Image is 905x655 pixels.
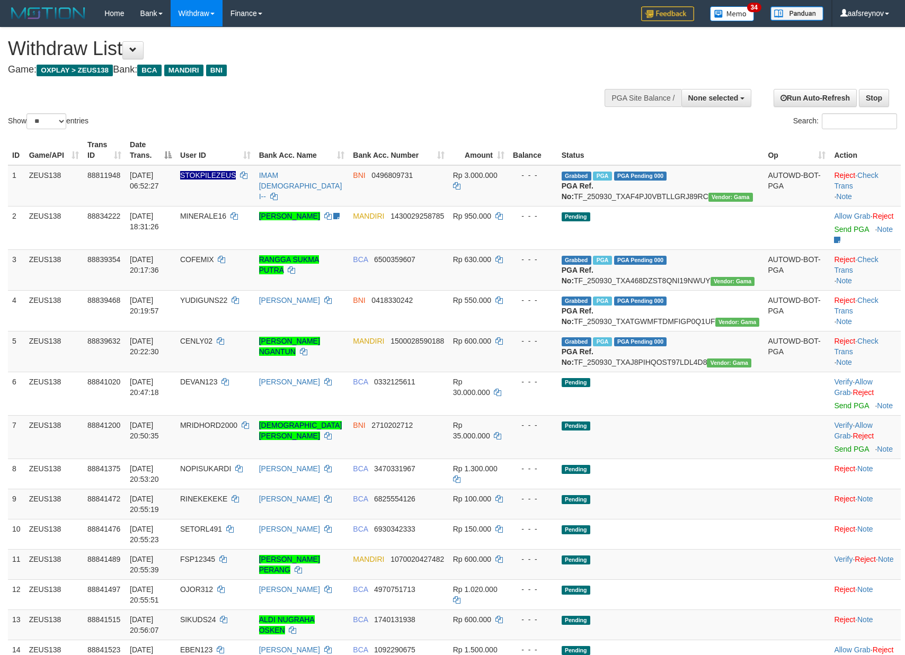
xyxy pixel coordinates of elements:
a: Reject [834,615,855,624]
a: Check Trans [834,255,878,274]
span: Copy 1500028590188 to clipboard [391,337,444,345]
input: Search: [822,113,897,129]
span: MANDIRI [353,212,384,220]
span: 88841489 [87,555,120,563]
span: Pending [562,212,590,221]
span: MANDIRI [353,337,384,345]
a: Verify [834,421,853,429]
th: ID [8,135,25,165]
td: 1 [8,165,25,207]
span: Marked by aafchomsokheang [593,337,611,346]
td: ZEUS138 [25,206,83,249]
span: OXPLAY > ZEUS138 [37,65,113,76]
span: [DATE] 20:19:57 [130,296,159,315]
td: 4 [8,290,25,331]
a: Note [836,358,852,366]
span: BCA [353,495,368,503]
span: 88839632 [87,337,120,345]
span: YUDIGUNS22 [180,296,227,304]
div: - - - [513,376,553,387]
div: PGA Site Balance / [605,89,681,107]
a: Reject [834,296,855,304]
a: Note [857,525,873,533]
span: Copy 6930342333 to clipboard [374,525,415,533]
img: panduan.png [770,6,823,21]
img: MOTION_logo.png [8,5,88,21]
span: SIKUDS24 [180,615,216,624]
span: Grabbed [562,297,591,306]
th: Amount: activate to sort column ascending [449,135,509,165]
span: BCA [353,464,368,473]
div: - - - [513,584,553,595]
a: [PERSON_NAME] [259,645,320,654]
button: None selected [681,89,752,107]
span: Pending [562,646,590,655]
b: PGA Ref. No: [562,347,593,366]
span: 88841476 [87,525,120,533]
span: 88841200 [87,421,120,429]
span: DEVAN123 [180,378,218,386]
span: BNI [353,296,365,304]
span: 88834222 [87,212,120,220]
span: Copy 0332125611 to clipboard [374,378,415,386]
a: Send PGA [834,225,868,234]
a: Reject [853,388,874,397]
td: TF_250930_TXATGWMFTDMFIGP0Q1UF [557,290,764,331]
span: · [834,378,872,397]
span: Rp 30.000.000 [453,378,490,397]
span: 88841497 [87,585,120,594]
span: Grabbed [562,256,591,265]
span: BCA [137,65,161,76]
span: 88841375 [87,464,120,473]
a: [PERSON_NAME] [259,464,320,473]
span: PGA Pending [614,256,667,265]
td: · · [830,331,901,372]
span: Marked by aafsreyleap [593,172,611,181]
span: [DATE] 20:22:30 [130,337,159,356]
div: - - - [513,524,553,534]
span: Vendor URL: https://trx31.1velocity.biz [711,277,755,286]
span: Rp 1.500.000 [453,645,498,654]
th: Date Trans.: activate to sort column descending [126,135,176,165]
th: Status [557,135,764,165]
a: Note [857,464,873,473]
td: · · [830,165,901,207]
a: IMAM [DEMOGRAPHIC_DATA] I-- [259,171,342,201]
a: Check Trans [834,171,878,190]
a: Verify [834,378,853,386]
span: [DATE] 06:52:27 [130,171,159,190]
a: [PERSON_NAME] [259,495,320,503]
span: Rp 3.000.000 [453,171,498,180]
span: 88839354 [87,255,120,264]
span: 88841020 [87,378,120,386]
span: Rp 35.000.000 [453,421,490,440]
a: [DEMOGRAPHIC_DATA][PERSON_NAME] [259,421,342,440]
a: RANGGA SUKMA PUTRA [259,255,320,274]
a: Send PGA [834,445,868,453]
span: Copy 0418330242 to clipboard [371,296,413,304]
span: Vendor URL: https://trx31.1velocity.biz [707,358,751,367]
span: MANDIRI [353,555,384,563]
span: · [834,421,872,440]
span: EBEN123 [180,645,212,654]
img: Feedback.jpg [641,6,694,21]
div: - - - [513,336,553,346]
a: Allow Grab [834,421,872,440]
td: 13 [8,609,25,640]
span: Pending [562,616,590,625]
h4: Game: Bank: [8,65,593,75]
td: 6 [8,372,25,415]
a: [PERSON_NAME] PERANG [259,555,320,574]
a: Stop [859,89,889,107]
a: Reject [834,464,855,473]
td: · [830,489,901,519]
span: Copy 4970751713 to clipboard [374,585,415,594]
a: Note [836,276,852,285]
td: · [830,579,901,609]
span: RINEKEKEKE [180,495,227,503]
td: AUTOWD-BOT-PGA [764,165,830,207]
span: Pending [562,525,590,534]
td: AUTOWD-BOT-PGA [764,290,830,331]
span: BCA [353,255,368,264]
span: Rp 600.000 [453,615,491,624]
